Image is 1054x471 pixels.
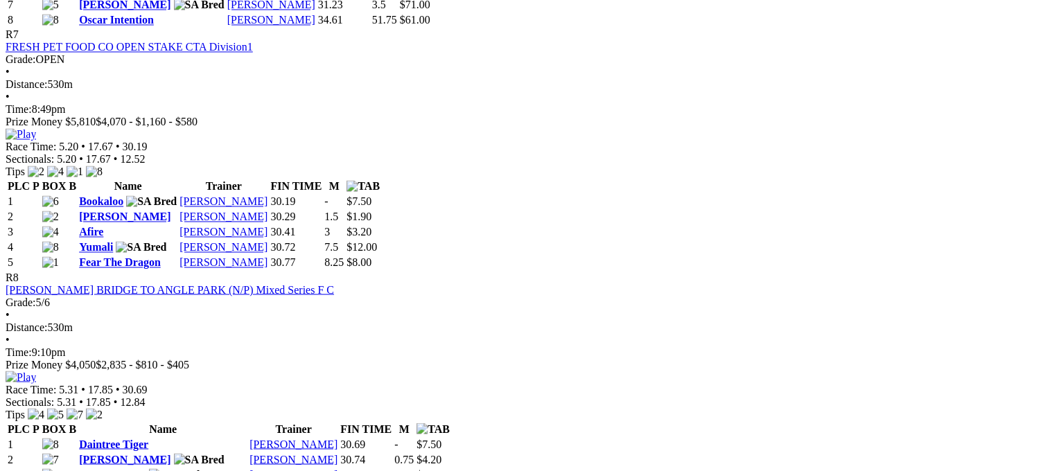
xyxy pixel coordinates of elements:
[114,153,118,165] span: •
[42,180,67,192] span: BOX
[270,195,322,208] td: 30.19
[114,396,118,407] span: •
[346,256,371,268] span: $8.00
[28,408,44,420] img: 4
[33,423,39,434] span: P
[7,225,40,239] td: 3
[6,166,25,177] span: Tips
[6,128,36,141] img: Play
[79,226,103,238] a: Afire
[394,438,398,450] text: -
[324,211,338,222] text: 1.5
[81,141,85,152] span: •
[6,321,1048,333] div: 530m
[346,180,380,193] img: TAB
[6,296,36,308] span: Grade:
[42,256,59,269] img: 1
[79,256,161,268] a: Fear The Dragon
[346,211,371,222] span: $1.90
[394,453,414,465] text: 0.75
[96,116,197,127] span: $4,070 - $1,160 - $580
[249,453,337,465] a: [PERSON_NAME]
[123,383,148,395] span: 30.69
[416,438,441,450] span: $7.50
[7,437,40,451] td: 1
[120,396,145,407] span: 12.84
[8,180,30,192] span: PLC
[6,78,1048,91] div: 530m
[7,210,40,224] td: 2
[116,383,120,395] span: •
[69,423,76,434] span: B
[42,211,59,223] img: 2
[340,452,392,466] td: 30.74
[86,166,103,178] img: 8
[79,241,113,253] a: Yumali
[324,179,344,193] th: M
[6,396,54,407] span: Sectionals:
[88,383,113,395] span: 17.85
[79,396,83,407] span: •
[249,438,337,450] a: [PERSON_NAME]
[6,346,32,357] span: Time:
[86,408,103,420] img: 2
[79,14,154,26] a: Oscar Intention
[6,53,1048,66] div: OPEN
[270,256,322,269] td: 30.77
[7,240,40,254] td: 4
[86,396,111,407] span: 17.85
[6,283,334,295] a: [PERSON_NAME] BRIDGE TO ANGLE PARK (N/P) Mixed Series F C
[88,141,113,152] span: 17.67
[372,14,397,26] text: 51.75
[6,346,1048,358] div: 9:10pm
[6,371,36,383] img: Play
[324,241,338,253] text: 7.5
[6,383,56,395] span: Race Time:
[7,13,40,27] td: 8
[179,179,268,193] th: Trainer
[416,423,450,435] img: TAB
[42,423,67,434] span: BOX
[179,211,267,222] a: [PERSON_NAME]
[8,423,30,434] span: PLC
[6,321,47,332] span: Distance:
[126,195,177,208] img: SA Bred
[96,358,189,370] span: $2,835 - $810 - $405
[7,195,40,208] td: 1
[57,396,76,407] span: 5.31
[81,383,85,395] span: •
[416,453,441,465] span: $4.20
[179,256,267,268] a: [PERSON_NAME]
[270,179,322,193] th: FIN TIME
[270,225,322,239] td: 30.41
[78,422,247,436] th: Name
[6,271,19,283] span: R8
[346,195,371,207] span: $7.50
[6,103,32,115] span: Time:
[324,195,328,207] text: -
[249,422,338,436] th: Trainer
[116,141,120,152] span: •
[6,103,1048,116] div: 8:49pm
[179,226,267,238] a: [PERSON_NAME]
[79,153,83,165] span: •
[7,256,40,269] td: 5
[340,422,392,436] th: FIN TIME
[79,438,148,450] a: Daintree Tiger
[6,78,47,90] span: Distance:
[227,14,315,26] a: [PERSON_NAME]
[67,166,83,178] img: 1
[317,13,370,27] td: 34.61
[6,358,1048,371] div: Prize Money $4,050
[270,240,322,254] td: 30.72
[6,296,1048,308] div: 5/6
[42,438,59,450] img: 8
[78,179,177,193] th: Name
[79,195,123,207] a: Bookaloo
[69,180,76,192] span: B
[6,41,253,53] a: FRESH PET FOOD CO OPEN STAKE CTA Division1
[86,153,111,165] span: 17.67
[33,180,39,192] span: P
[6,66,10,78] span: •
[120,153,145,165] span: 12.52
